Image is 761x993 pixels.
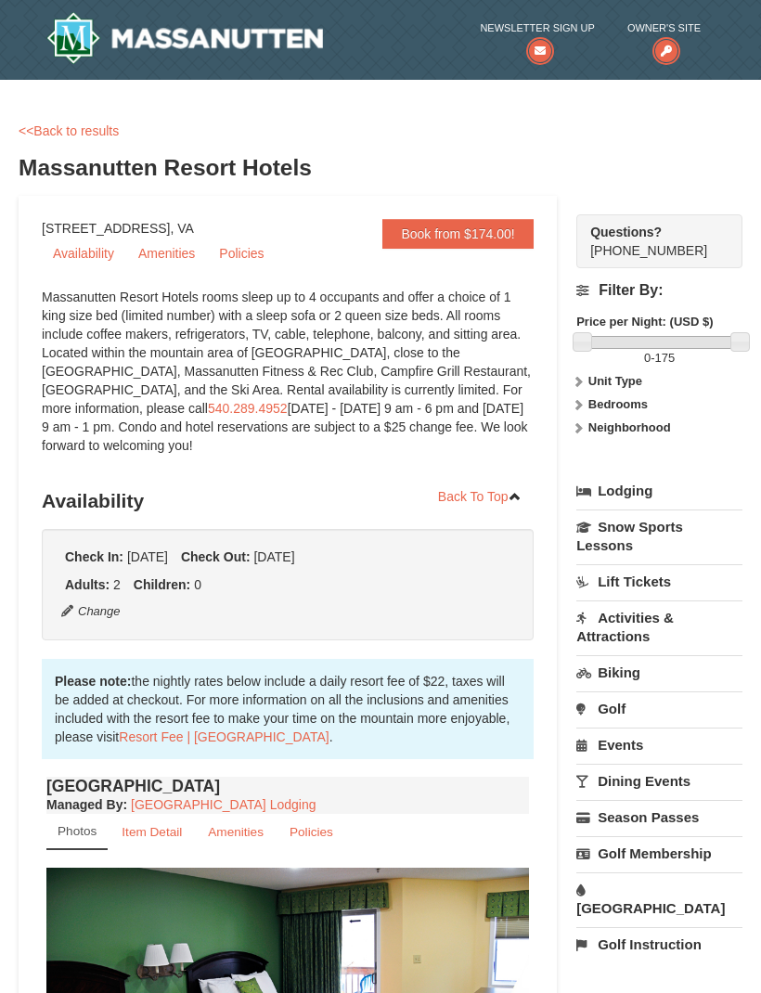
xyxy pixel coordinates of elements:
[576,349,742,368] label: -
[19,123,119,138] a: <<Back to results
[42,239,125,267] a: Availability
[113,577,121,592] span: 2
[277,814,345,850] a: Policies
[19,149,742,187] h3: Massanutten Resort Hotels
[196,814,276,850] a: Amenities
[46,12,323,64] a: Massanutten Resort
[576,872,742,925] a: [GEOGRAPHIC_DATA]
[576,927,742,961] a: Golf Instruction
[576,474,742,508] a: Lodging
[590,223,709,258] span: [PHONE_NUMBER]
[55,674,131,689] strong: Please note:
[110,814,194,850] a: Item Detail
[42,659,534,759] div: the nightly rates below include a daily resort fee of $22, taxes will be added at checkout. For m...
[588,397,648,411] strong: Bedrooms
[253,549,294,564] span: [DATE]
[46,797,123,812] span: Managed By
[588,374,642,388] strong: Unit Type
[576,282,742,299] h4: Filter By:
[181,549,251,564] strong: Check Out:
[46,814,108,850] a: Photos
[46,777,529,795] h4: [GEOGRAPHIC_DATA]
[480,19,594,57] a: Newsletter Sign Up
[208,401,288,416] a: 540.289.4952
[65,577,110,592] strong: Adults:
[208,239,275,267] a: Policies
[627,19,701,57] a: Owner's Site
[194,577,201,592] span: 0
[46,12,323,64] img: Massanutten Resort Logo
[119,729,329,744] a: Resort Fee | [GEOGRAPHIC_DATA]
[576,564,742,599] a: Lift Tickets
[644,351,651,365] span: 0
[576,509,742,562] a: Snow Sports Lessons
[122,825,182,839] small: Item Detail
[382,219,533,249] a: Book from $174.00!
[576,691,742,726] a: Golf
[576,600,742,653] a: Activities & Attractions
[65,549,123,564] strong: Check In:
[655,351,676,365] span: 175
[46,797,127,812] strong: :
[576,728,742,762] a: Events
[576,836,742,870] a: Golf Membership
[627,19,701,37] span: Owner's Site
[42,483,534,520] h3: Availability
[127,549,168,564] span: [DATE]
[576,764,742,798] a: Dining Events
[480,19,594,37] span: Newsletter Sign Up
[134,577,190,592] strong: Children:
[426,483,534,510] a: Back To Top
[588,420,671,434] strong: Neighborhood
[576,800,742,834] a: Season Passes
[60,601,122,622] button: Change
[576,315,713,329] strong: Price per Night: (USD $)
[127,239,206,267] a: Amenities
[131,797,316,812] a: [GEOGRAPHIC_DATA] Lodging
[290,825,333,839] small: Policies
[576,655,742,690] a: Biking
[208,825,264,839] small: Amenities
[590,225,662,239] strong: Questions?
[58,824,97,838] small: Photos
[42,288,534,473] div: Massanutten Resort Hotels rooms sleep up to 4 occupants and offer a choice of 1 king size bed (li...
